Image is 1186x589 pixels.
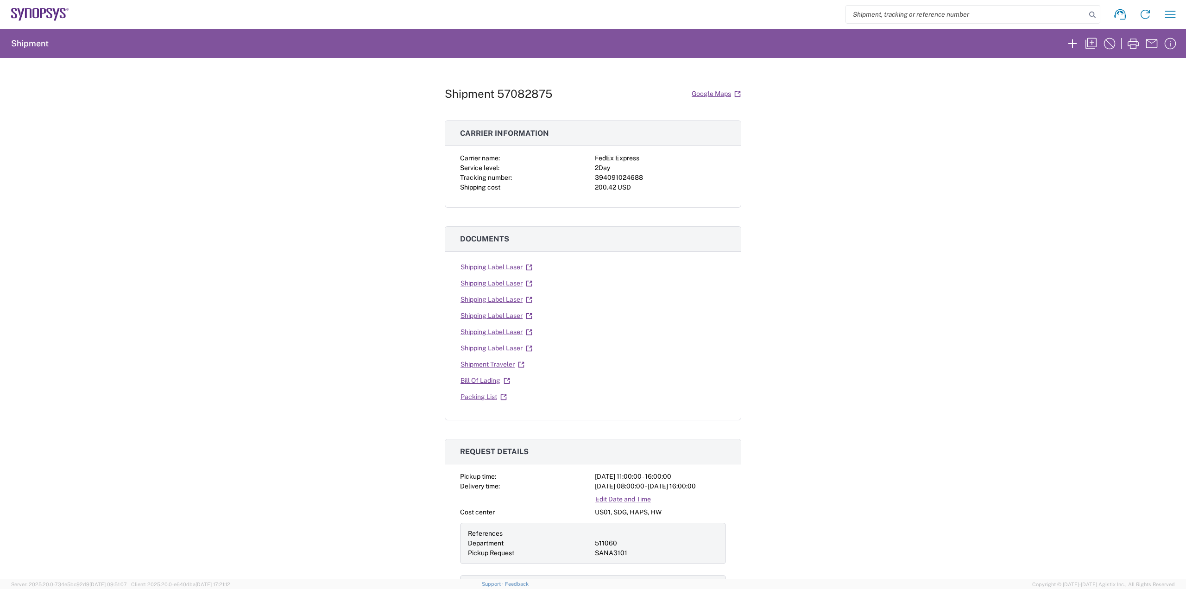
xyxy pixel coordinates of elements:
[595,491,651,507] a: Edit Date and Time
[445,87,552,101] h1: Shipment 57082875
[89,582,127,587] span: [DATE] 09:51:07
[595,163,726,173] div: 2Day
[460,356,525,373] a: Shipment Traveler
[460,324,533,340] a: Shipping Label Laser
[460,508,495,516] span: Cost center
[460,174,512,181] span: Tracking number:
[460,373,511,389] a: Bill Of Lading
[691,86,741,102] a: Google Maps
[460,234,509,243] span: Documents
[131,582,230,587] span: Client: 2025.20.0-e640dba
[505,581,529,587] a: Feedback
[460,482,500,490] span: Delivery time:
[460,129,549,138] span: Carrier information
[460,184,500,191] span: Shipping cost
[595,507,726,517] div: US01, SDG, HAPS, HW
[595,481,726,491] div: [DATE] 08:00:00 - [DATE] 16:00:00
[846,6,1086,23] input: Shipment, tracking or reference number
[468,530,503,537] span: References
[595,548,718,558] div: SANA3101
[460,164,499,171] span: Service level:
[595,538,718,548] div: 511060
[460,154,500,162] span: Carrier name:
[595,472,726,481] div: [DATE] 11:00:00 - 16:00:00
[460,291,533,308] a: Shipping Label Laser
[460,340,533,356] a: Shipping Label Laser
[468,538,591,548] div: Department
[595,153,726,163] div: FedEx Express
[482,581,505,587] a: Support
[595,183,726,192] div: 200.42 USD
[460,259,533,275] a: Shipping Label Laser
[460,308,533,324] a: Shipping Label Laser
[460,473,496,480] span: Pickup time:
[595,173,726,183] div: 394091024688
[460,389,507,405] a: Packing List
[11,582,127,587] span: Server: 2025.20.0-734e5bc92d9
[11,38,49,49] h2: Shipment
[1032,580,1175,589] span: Copyright © [DATE]-[DATE] Agistix Inc., All Rights Reserved
[460,447,529,456] span: Request details
[468,548,591,558] div: Pickup Request
[196,582,230,587] span: [DATE] 17:21:12
[460,275,533,291] a: Shipping Label Laser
